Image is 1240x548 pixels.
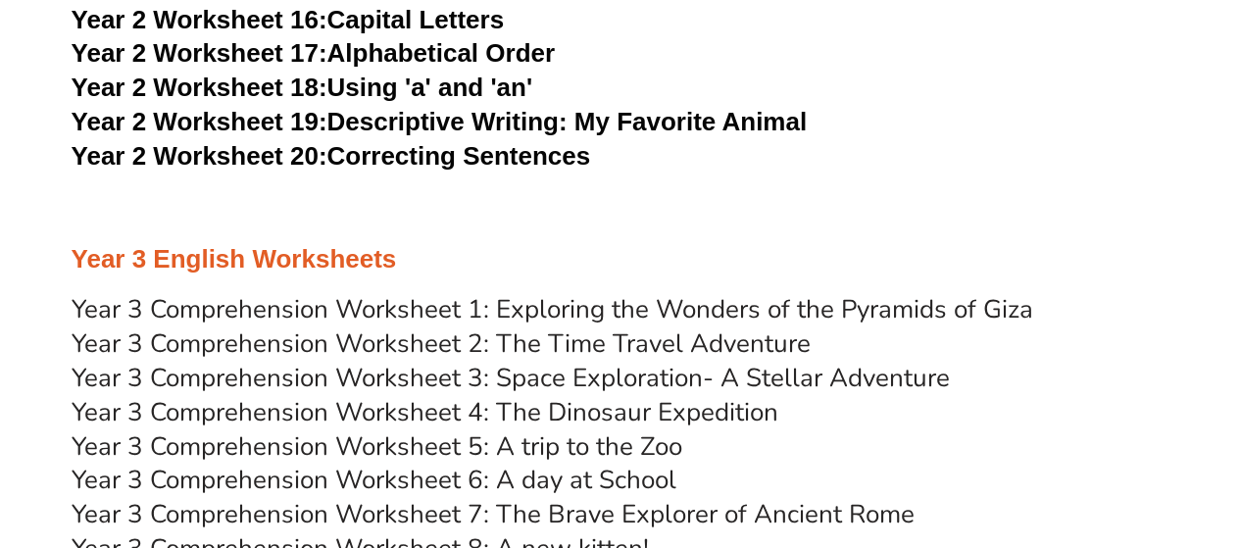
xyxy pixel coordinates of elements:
[72,496,915,530] a: Year 3 Comprehension Worksheet 7: The Brave Explorer of Ancient Rome
[72,38,327,68] span: Year 2 Worksheet 17:
[72,462,676,496] a: Year 3 Comprehension Worksheet 6: A day at School
[72,141,591,171] a: Year 2 Worksheet 20:Correcting Sentences
[72,38,555,68] a: Year 2 Worksheet 17:Alphabetical Order
[72,243,1169,276] h3: Year 3 English Worksheets
[72,428,682,463] a: Year 3 Comprehension Worksheet 5: A trip to the Zoo
[72,325,811,360] a: Year 3 Comprehension Worksheet 2: The Time Travel Adventure
[72,360,950,394] a: Year 3 Comprehension Worksheet 3: Space Exploration- A Stellar Adventure
[72,291,1033,325] a: Year 3 Comprehension Worksheet 1: Exploring the Wonders of the Pyramids of Giza
[72,73,532,102] a: Year 2 Worksheet 18:Using 'a' and 'an'
[72,73,327,102] span: Year 2 Worksheet 18:
[914,326,1240,548] iframe: Chat Widget
[72,394,778,428] a: Year 3 Comprehension Worksheet 4: The Dinosaur Expedition
[72,107,327,136] span: Year 2 Worksheet 19:
[72,5,327,34] span: Year 2 Worksheet 16:
[72,141,327,171] span: Year 2 Worksheet 20:
[72,5,504,34] a: Year 2 Worksheet 16:Capital Letters
[72,107,807,136] a: Year 2 Worksheet 19:Descriptive Writing: My Favorite Animal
